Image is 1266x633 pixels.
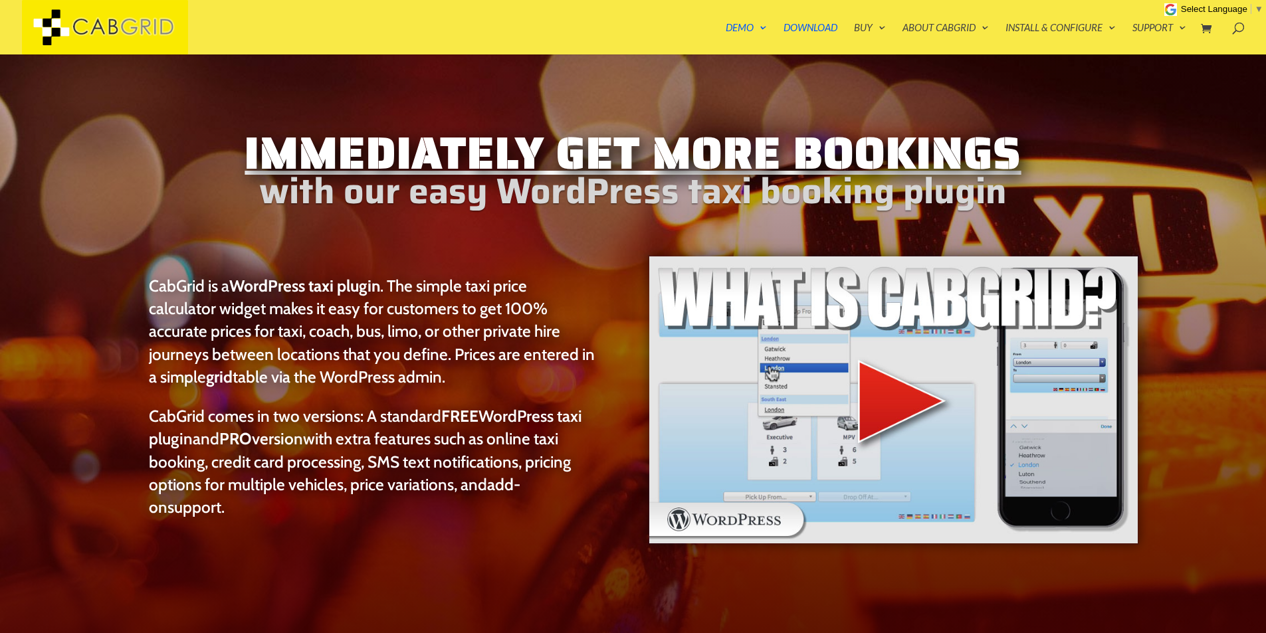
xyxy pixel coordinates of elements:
[441,406,478,426] strong: FREE
[219,428,252,448] strong: PRO
[1132,23,1186,54] a: Support
[219,428,303,448] a: PROversion
[206,367,233,387] strong: grid
[229,276,380,296] strong: WordPress taxi plugin
[648,255,1139,545] img: WordPress taxi booking plugin Intro Video
[149,474,520,517] a: add-on
[648,534,1139,547] a: WordPress taxi booking plugin Intro Video
[902,23,989,54] a: About CabGrid
[149,405,595,519] p: CabGrid comes in two versions: A standard and with extra features such as online taxi booking, cr...
[149,274,595,405] p: CabGrid is a . The simple taxi price calculator widget makes it easy for customers to get 100% ac...
[149,406,582,448] a: FREEWordPress taxi plugin
[784,23,837,54] a: Download
[1181,4,1247,14] span: Select Language
[1251,4,1251,14] span: ​
[1005,23,1116,54] a: Install & Configure
[1181,4,1263,14] a: Select Language​
[127,130,1140,183] h1: Immediately Get More Bookings
[127,184,1140,205] h2: with our easy WordPress taxi booking plugin
[726,23,767,54] a: Demo
[854,23,886,54] a: Buy
[22,19,188,33] a: CabGrid Taxi Plugin
[1255,4,1263,14] span: ▼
